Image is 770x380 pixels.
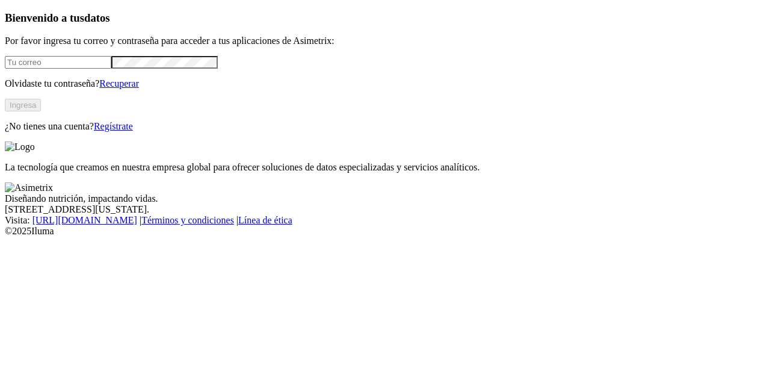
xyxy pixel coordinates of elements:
[5,193,765,204] div: Diseñando nutrición, impactando vidas.
[5,78,765,89] p: Olvidaste tu contraseña?
[84,11,110,24] span: datos
[32,215,137,225] a: [URL][DOMAIN_NAME]
[5,162,765,173] p: La tecnología que creamos en nuestra empresa global para ofrecer soluciones de datos especializad...
[5,226,765,237] div: © 2025 Iluma
[5,99,41,111] button: Ingresa
[5,121,765,132] p: ¿No tienes una cuenta?
[99,78,139,89] a: Recuperar
[94,121,133,131] a: Regístrate
[5,36,765,46] p: Por favor ingresa tu correo y contraseña para acceder a tus aplicaciones de Asimetrix:
[5,204,765,215] div: [STREET_ADDRESS][US_STATE].
[5,215,765,226] div: Visita : | |
[238,215,292,225] a: Línea de ética
[5,11,765,25] h3: Bienvenido a tus
[5,56,111,69] input: Tu correo
[5,182,53,193] img: Asimetrix
[141,215,234,225] a: Términos y condiciones
[5,142,35,152] img: Logo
